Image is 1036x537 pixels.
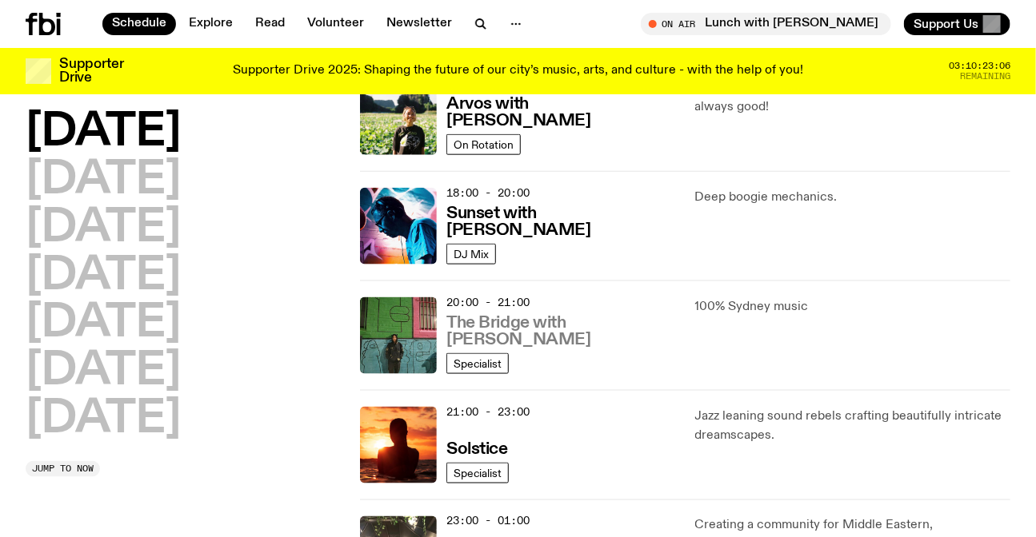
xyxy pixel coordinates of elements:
button: [DATE] [26,110,181,155]
p: 100% Sydney music [695,297,1010,316]
span: 20:00 - 21:00 [446,295,530,310]
span: Remaining [960,72,1010,81]
span: 21:00 - 23:00 [446,404,530,420]
button: [DATE] [26,254,181,299]
span: Support Us [914,17,978,31]
a: Read [246,13,294,35]
span: 03:10:23:06 [949,62,1010,70]
img: Amelia Sparke is wearing a black hoodie and pants, leaning against a blue, green and pink wall wi... [360,297,437,374]
img: Bri is smiling and wearing a black t-shirt. She is standing in front of a lush, green field. Ther... [360,78,437,155]
a: On Rotation [446,134,521,155]
p: Deep boogie mechanics. [695,188,1010,207]
a: Volunteer [298,13,374,35]
button: [DATE] [26,397,181,442]
a: The Bridge with [PERSON_NAME] [446,312,675,348]
button: [DATE] [26,349,181,394]
span: Jump to now [32,464,94,473]
a: Sunset with [PERSON_NAME] [446,202,675,239]
span: DJ Mix [454,248,489,260]
a: Explore [179,13,242,35]
button: Support Us [904,13,1010,35]
p: music that's sometimes dreamy, sometimes fast, but always good! [695,78,1010,117]
button: [DATE] [26,301,181,346]
a: DJ Mix [446,244,496,265]
a: Schedule [102,13,176,35]
img: A girl standing in the ocean as waist level, staring into the rise of the sun. [360,407,437,483]
h3: Sunset with [PERSON_NAME] [446,205,675,239]
h3: Arvos with [PERSON_NAME] [446,96,675,129]
span: Specialist [454,467,502,479]
button: [DATE] [26,206,181,251]
button: On AirLunch with [PERSON_NAME] [641,13,891,35]
a: Arvos with [PERSON_NAME] [446,93,675,129]
span: 23:00 - 01:00 [446,514,530,529]
span: Specialist [454,357,502,369]
a: Specialist [446,353,509,374]
a: Specialist [446,463,509,483]
p: Jazz leaning sound rebels crafting beautifully intricate dreamscapes. [695,407,1010,445]
h3: Supporter Drive [59,58,123,85]
h3: Solstice [446,441,507,458]
p: Supporter Drive 2025: Shaping the future of our city’s music, arts, and culture - with the help o... [233,64,803,78]
span: 18:00 - 20:00 [446,185,530,201]
button: Jump to now [26,461,100,477]
button: [DATE] [26,158,181,203]
img: Simon Caldwell stands side on, looking downwards. He has headphones on. Behind him is a brightly ... [360,188,437,265]
span: On Rotation [454,138,514,150]
a: Newsletter [377,13,462,35]
h3: The Bridge with [PERSON_NAME] [446,315,675,348]
a: Solstice [446,438,507,458]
